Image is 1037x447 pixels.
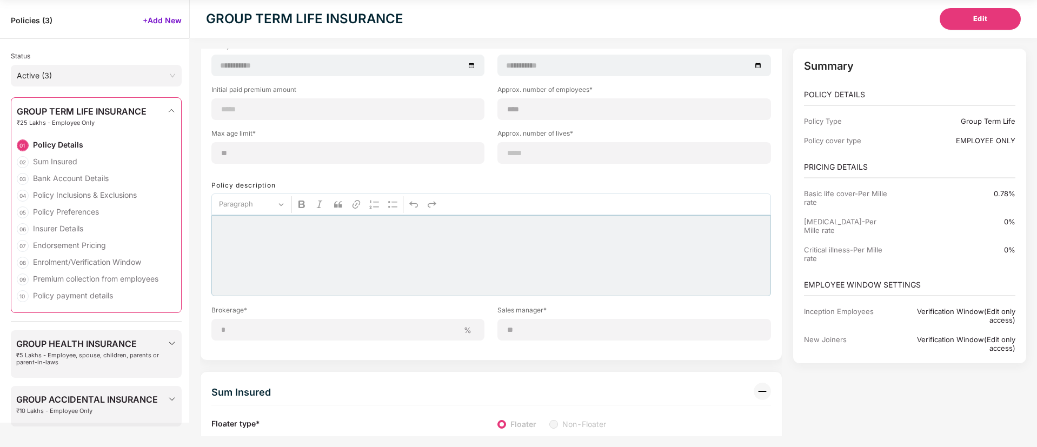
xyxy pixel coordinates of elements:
div: Group Term Life [892,117,1015,125]
div: Sum Insured [33,156,77,166]
span: Paragraph [219,198,275,211]
label: Approx. number of employees* [497,85,770,98]
img: svg+xml;base64,PHN2ZyBpZD0iRHJvcGRvd24tMzJ4MzIiIHhtbG5zPSJodHRwOi8vd3d3LnczLm9yZy8yMDAwL3N2ZyIgd2... [168,339,176,348]
div: 05 [17,206,29,218]
div: 02 [17,156,29,168]
div: Endorsement Pricing [33,240,106,250]
div: 01 [17,139,29,151]
div: 03 [17,173,29,185]
div: 0% [892,217,1015,226]
span: GROUP ACCIDENTAL INSURANCE [16,395,158,404]
div: 06 [17,223,29,235]
p: Summary [804,59,1016,72]
span: ₹5 Lakhs - Employee, spouse, children, parents or parent-in-laws [16,352,168,366]
div: Verification Window(Edit only access) [892,307,1015,324]
span: Edit [973,14,988,24]
div: 0.78% [892,189,1015,198]
div: Insurer Details [33,223,83,233]
div: Critical illness-Per Mille rate [804,245,892,263]
span: ₹25 Lakhs - Employee Only [17,119,147,126]
div: Premium collection from employees [33,273,158,284]
p: POLICY DETAILS [804,89,1016,101]
label: Floater type* [211,418,260,430]
span: GROUP HEALTH INSURANCE [16,339,168,349]
span: Active (3) [17,68,176,84]
span: Non-Floater [558,418,610,430]
div: EMPLOYEE ONLY [892,136,1015,145]
label: Brokerage* [211,305,484,319]
p: EMPLOYEE WINDOW SETTINGS [804,279,1016,291]
span: Status [11,52,30,60]
div: Policy Details [33,139,83,150]
div: Rich Text Editor, main [211,215,771,296]
img: svg+xml;base64,PHN2ZyBpZD0iRHJvcGRvd24tMzJ4MzIiIHhtbG5zPSJodHRwOi8vd3d3LnczLm9yZy8yMDAwL3N2ZyIgd2... [168,395,176,403]
button: Paragraph [214,196,289,213]
div: 07 [17,240,29,252]
p: PRICING DETAILS [804,161,1016,173]
span: Policies ( 3 ) [11,15,52,25]
div: 0% [892,245,1015,254]
div: 09 [17,273,29,285]
div: 08 [17,257,29,269]
div: Enrolment/Verification Window [33,257,141,267]
div: 10 [17,290,29,302]
div: GROUP TERM LIFE INSURANCE [206,9,403,29]
button: Edit [940,8,1021,30]
div: Policy payment details [33,290,113,301]
div: Inception Employees [804,307,892,324]
img: svg+xml;base64,PHN2ZyB3aWR0aD0iMzIiIGhlaWdodD0iMzIiIHZpZXdCb3g9IjAgMCAzMiAzMiIgZmlsbD0ibm9uZSIgeG... [754,383,771,400]
img: svg+xml;base64,PHN2ZyBpZD0iRHJvcGRvd24tMzJ4MzIiIHhtbG5zPSJodHRwOi8vd3d3LnczLm9yZy8yMDAwL3N2ZyIgd2... [167,106,176,115]
div: Sum Insured [211,383,271,402]
span: ₹10 Lakhs - Employee Only [16,408,158,415]
div: [MEDICAL_DATA]-Per Mille rate [804,217,892,235]
div: Policy Inclusions & Exclusions [33,190,137,200]
label: Approx. number of lives* [497,129,770,142]
div: New Joiners [804,335,892,352]
div: Policy Type [804,117,892,125]
span: % [460,325,476,335]
div: Basic life cover-Per Mille rate [804,189,892,206]
div: 04 [17,190,29,202]
div: Policy Preferences [33,206,99,217]
span: GROUP TERM LIFE INSURANCE [17,106,147,116]
div: Verification Window(Edit only access) [892,335,1015,352]
span: +Add New [143,15,182,25]
label: Initial paid premium amount [211,85,484,98]
div: Editor toolbar [211,194,771,215]
span: Floater [506,418,541,430]
label: Policy description [211,181,276,189]
label: Sales manager* [497,305,770,319]
div: Bank Account Details [33,173,109,183]
label: Max age limit* [211,129,484,142]
div: Policy cover type [804,136,892,145]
